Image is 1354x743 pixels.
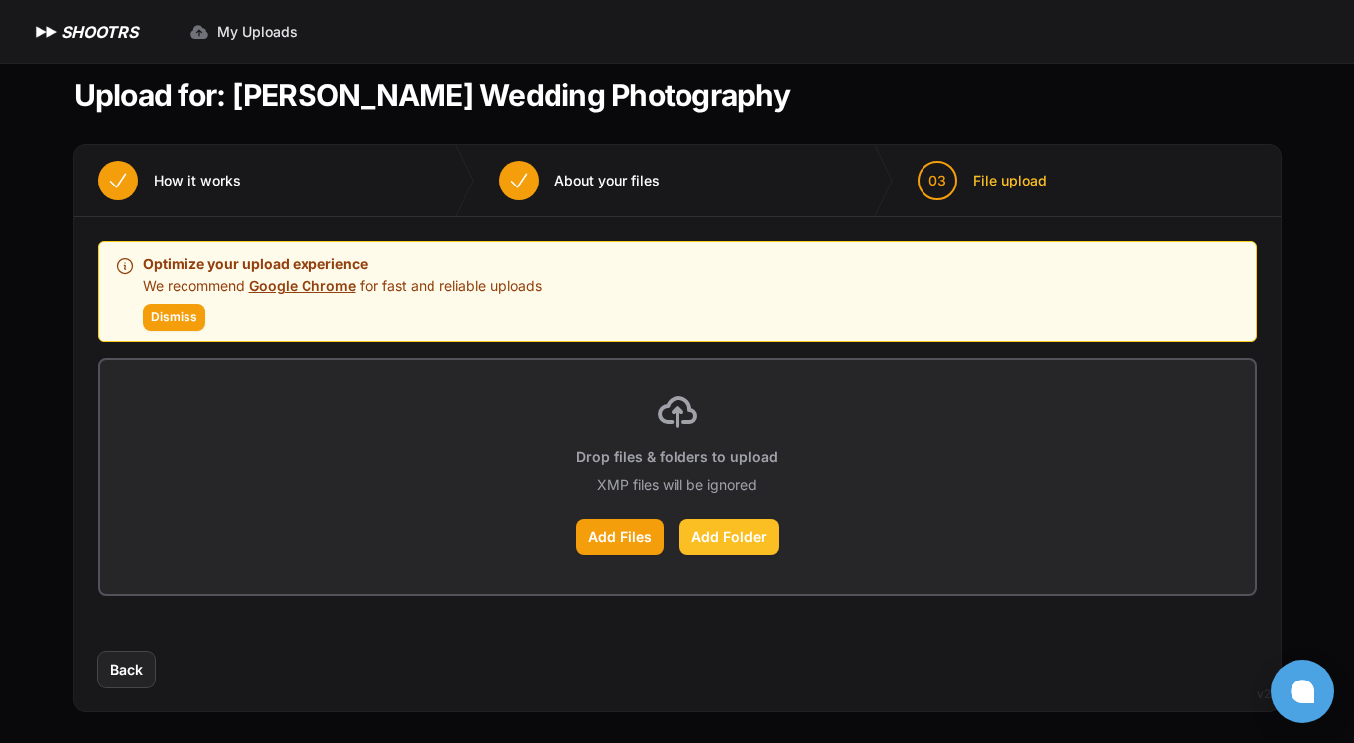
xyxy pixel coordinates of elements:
[576,519,664,555] label: Add Files
[74,77,790,113] h1: Upload for: [PERSON_NAME] Wedding Photography
[143,252,542,276] p: Optimize your upload experience
[679,519,779,555] label: Add Folder
[894,145,1070,216] button: 03 File upload
[554,171,660,190] span: About your files
[928,171,946,190] span: 03
[98,652,155,687] button: Back
[110,660,143,680] span: Back
[154,171,241,190] span: How it works
[74,145,265,216] button: How it works
[576,447,778,467] p: Drop files & folders to upload
[151,310,197,325] span: Dismiss
[217,22,298,42] span: My Uploads
[973,171,1046,190] span: File upload
[143,304,205,331] button: Dismiss
[597,475,757,495] p: XMP files will be ignored
[178,14,309,50] a: My Uploads
[1257,682,1271,706] div: v2
[475,145,683,216] button: About your files
[143,276,542,296] p: We recommend for fast and reliable uploads
[32,20,138,44] a: SHOOTRS SHOOTRS
[32,20,62,44] img: SHOOTRS
[1271,660,1334,723] button: Open chat window
[249,277,356,294] a: Google Chrome
[62,20,138,44] h1: SHOOTRS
